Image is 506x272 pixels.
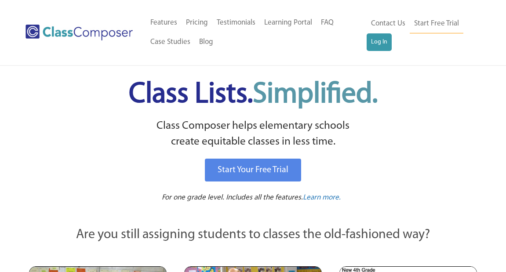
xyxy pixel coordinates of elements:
[367,14,410,33] a: Contact Us
[29,225,477,245] p: Are you still assigning students to classes the old-fashioned way?
[182,13,212,33] a: Pricing
[28,118,479,150] p: Class Composer helps elementary schools create equitable classes in less time.
[25,25,133,40] img: Class Composer
[146,13,182,33] a: Features
[162,194,303,201] span: For one grade level. Includes all the features.
[146,33,195,52] a: Case Studies
[317,13,338,33] a: FAQ
[218,166,288,174] span: Start Your Free Trial
[367,33,392,51] a: Log In
[129,80,378,109] span: Class Lists.
[410,14,463,34] a: Start Free Trial
[146,13,367,52] nav: Header Menu
[303,192,341,203] a: Learn more.
[212,13,260,33] a: Testimonials
[367,14,474,51] nav: Header Menu
[303,194,341,201] span: Learn more.
[195,33,218,52] a: Blog
[260,13,317,33] a: Learning Portal
[253,80,378,109] span: Simplified.
[205,159,301,181] a: Start Your Free Trial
